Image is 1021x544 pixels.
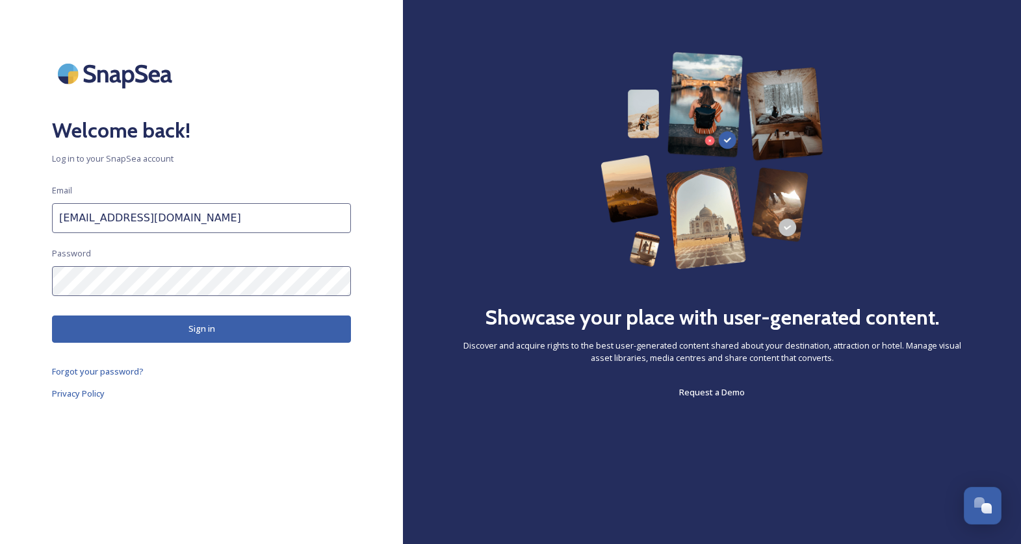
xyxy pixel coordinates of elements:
a: Request a Demo [679,384,745,400]
button: Open Chat [964,487,1002,525]
h2: Showcase your place with user-generated content. [485,302,940,333]
h2: Welcome back! [52,115,351,146]
span: Forgot your password? [52,365,144,377]
img: SnapSea Logo [52,52,182,95]
span: Privacy Policy [52,388,105,399]
span: Discover and acquire rights to the best user-generated content shared about your destination, att... [455,340,969,364]
button: Sign in [52,315,351,342]
a: Privacy Policy [52,386,351,401]
span: Log in to your SnapSea account [52,153,351,165]
img: 63b42ca75bacad526042e722_Group%20154-p-800.png [601,52,823,269]
input: john.doe@snapsea.io [52,203,351,233]
span: Request a Demo [679,386,745,398]
a: Forgot your password? [52,364,351,379]
span: Email [52,184,72,197]
span: Password [52,247,91,260]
